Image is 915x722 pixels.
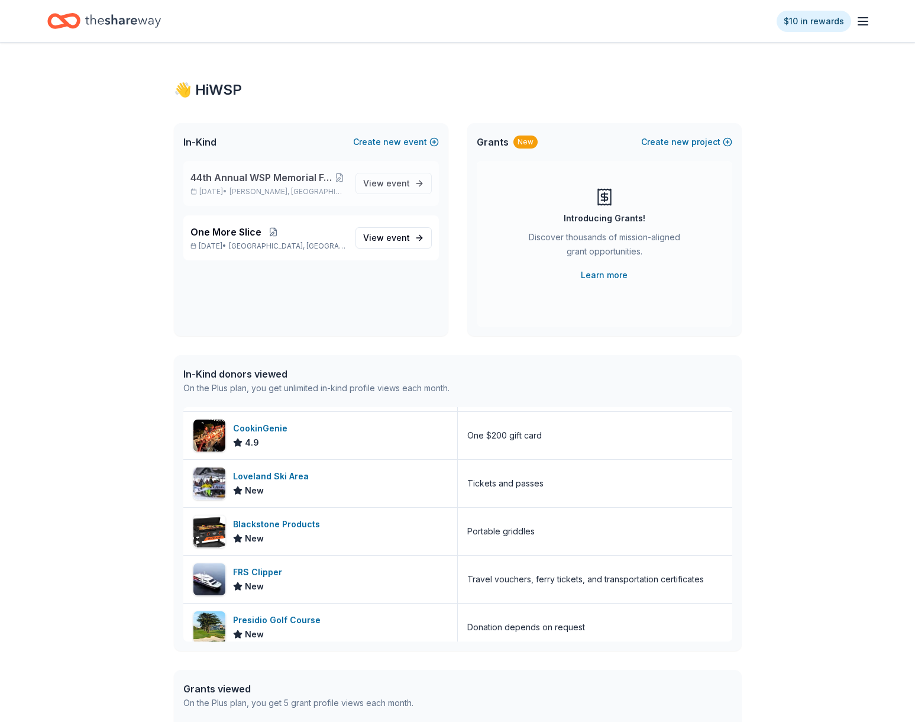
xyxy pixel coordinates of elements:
span: View [363,231,410,245]
div: Introducing Grants! [564,211,645,225]
span: event [386,233,410,243]
div: On the Plus plan, you get unlimited in-kind profile views each month. [183,381,450,395]
div: Donation depends on request [467,620,585,634]
div: Discover thousands of mission-aligned grant opportunities. [524,230,685,263]
span: New [245,627,264,642]
div: In-Kind donors viewed [183,367,450,381]
span: new [383,135,401,149]
img: Image for Loveland Ski Area [193,468,225,499]
a: View event [355,227,432,249]
div: 👋 Hi WSP [174,80,742,99]
p: [DATE] • [190,187,346,196]
div: Portable griddles [467,524,535,539]
div: Tickets and passes [467,476,544,491]
span: View [363,176,410,191]
img: Image for FRS Clipper [193,563,225,595]
div: CookinGenie [233,421,292,436]
a: $10 in rewards [777,11,851,32]
span: New [245,579,264,594]
p: [DATE] • [190,241,346,251]
span: New [245,484,264,498]
span: [GEOGRAPHIC_DATA], [GEOGRAPHIC_DATA] [229,241,345,251]
img: Image for Blackstone Products [193,515,225,547]
img: Image for CookinGenie [193,420,225,452]
span: 4.9 [245,436,259,450]
div: Loveland Ski Area [233,469,313,484]
button: Createnewevent [353,135,439,149]
span: In-Kind [183,135,216,149]
span: [PERSON_NAME], [GEOGRAPHIC_DATA] [229,187,345,196]
span: One More Slice [190,225,261,239]
div: Presidio Golf Course [233,613,325,627]
div: New [513,136,538,149]
button: Createnewproject [641,135,732,149]
span: new [671,135,689,149]
span: New [245,531,264,546]
span: 44th Annual WSP Memorial Foundation Dinner & Auction [190,170,333,185]
div: Travel vouchers, ferry tickets, and transportation certificates [467,572,704,586]
span: event [386,178,410,188]
span: Grants [477,135,509,149]
img: Image for Presidio Golf Course [193,611,225,643]
div: Blackstone Products [233,517,325,531]
a: Home [47,7,161,35]
a: Learn more [581,268,628,282]
div: One $200 gift card [467,428,542,443]
div: FRS Clipper [233,565,287,579]
div: Grants viewed [183,682,413,696]
a: View event [355,173,432,194]
div: On the Plus plan, you get 5 grant profile views each month. [183,696,413,710]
